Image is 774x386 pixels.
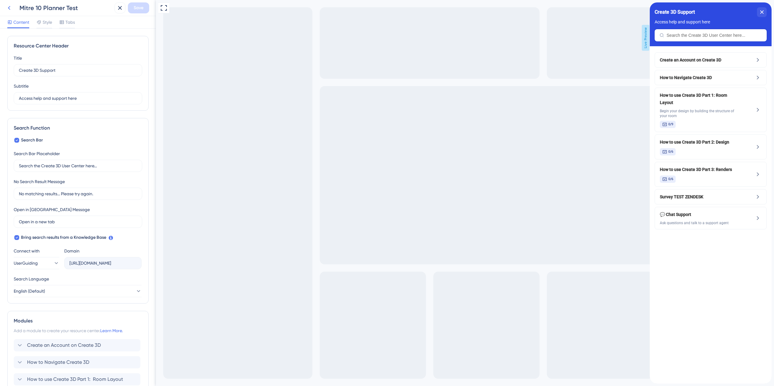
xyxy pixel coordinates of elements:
[14,257,59,269] button: UserGuiding
[10,89,91,104] span: How to use Create 3D Part 1: Room Layout
[21,137,43,144] span: Search Bar
[19,218,137,225] input: Open in a new tab
[14,339,142,351] div: Create an Account on Create 3D
[21,234,106,241] span: Bring search results from a Knowledge Base
[27,359,89,366] span: How to Navigate Create 3D
[17,30,112,35] input: Search the Create 3D User Center here...
[64,247,79,255] div: Domain
[19,120,23,124] span: 0/9
[19,95,137,102] input: Description
[14,2,24,9] span: Help
[10,163,91,180] div: How to use Create 3D Part 3: Renders
[27,376,123,383] span: How to use Create 3D Part 1: Room Layout
[19,67,137,74] input: Title
[486,25,494,51] span: Live Preview
[10,136,91,153] div: How to use Create 3D Part 2: Design
[14,178,65,185] div: No Search Result Message
[10,106,91,116] span: Begin your design by building the structure of your room
[14,124,142,132] div: Search Function
[14,206,90,213] div: Open in [GEOGRAPHIC_DATA] Message
[27,342,101,349] span: Create an Account on Create 3D
[14,328,100,333] span: Add a module to create your resource center.
[65,19,75,26] span: Tabs
[19,162,137,169] input: Search the Create 3D User Center here...
[28,3,30,8] div: 3
[43,19,52,26] span: Style
[10,208,91,223] div: Chat Support
[10,54,91,61] span: Create an Account on Create 3D
[14,275,49,283] span: Search Language
[19,4,112,12] div: Mitre 10 Planner Test
[19,147,23,152] span: 0/6
[19,174,23,179] span: 0/6
[107,5,117,15] div: close resource center
[14,82,29,90] div: Subtitle
[14,287,45,295] span: English (Default)
[14,373,142,385] div: How to use Create 3D Part 1: Room Layout
[14,317,142,325] div: Modules
[10,136,91,143] span: How to use Create 3D Part 2: Design
[5,5,45,14] span: Create 3D Support
[5,17,60,22] span: Access help and support here
[10,218,91,223] span: Ask questions and talk to a support agent
[10,208,91,216] span: 💬 Chat Support
[14,247,59,255] div: Connect with
[13,19,29,26] span: Content
[14,259,38,267] span: UserGuiding
[19,190,137,197] input: No matching results... Please try again.
[14,285,142,297] button: English (Default)
[10,89,91,126] div: How to use Create 3D Part 1: Room Layout
[14,54,22,62] div: Title
[10,163,91,171] span: How to use Create 3D Part 3: Renders
[10,191,91,198] span: Survey TEST ZENDESK
[14,356,142,368] div: How to Navigate Create 3D
[69,260,136,266] input: company.help.userguiding.com
[14,42,142,50] div: Resource Center Header
[128,2,149,13] button: Save
[100,328,123,333] a: Learn More.
[14,150,60,157] div: Search Bar Placeholder
[10,71,91,79] span: How to Navigate Create 3D
[134,4,143,12] span: Save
